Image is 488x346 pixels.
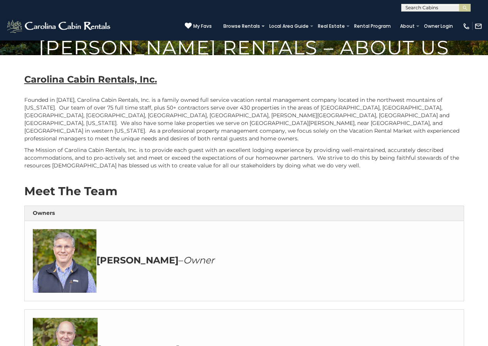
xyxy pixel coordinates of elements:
[474,22,482,30] img: mail-regular-white.png
[420,21,457,32] a: Owner Login
[24,184,117,198] strong: Meet The Team
[96,255,179,266] strong: [PERSON_NAME]
[220,21,264,32] a: Browse Rentals
[183,255,214,266] em: Owner
[396,21,419,32] a: About
[24,96,464,142] p: Founded in [DATE], Carolina Cabin Rentals, Inc. is a family owned full service vacation rental ma...
[193,23,212,30] span: My Favs
[6,19,113,34] img: White-1-2.png
[265,21,312,32] a: Local Area Guide
[33,229,456,293] h3: –
[463,22,470,30] img: phone-regular-white.png
[24,146,464,169] p: The Mission of Carolina Cabin Rentals, Inc. is to provide each guest with an excellent lodging ex...
[24,74,157,85] b: Carolina Cabin Rentals, Inc.
[33,209,55,216] strong: Owners
[350,21,395,32] a: Rental Program
[185,22,212,30] a: My Favs
[314,21,349,32] a: Real Estate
